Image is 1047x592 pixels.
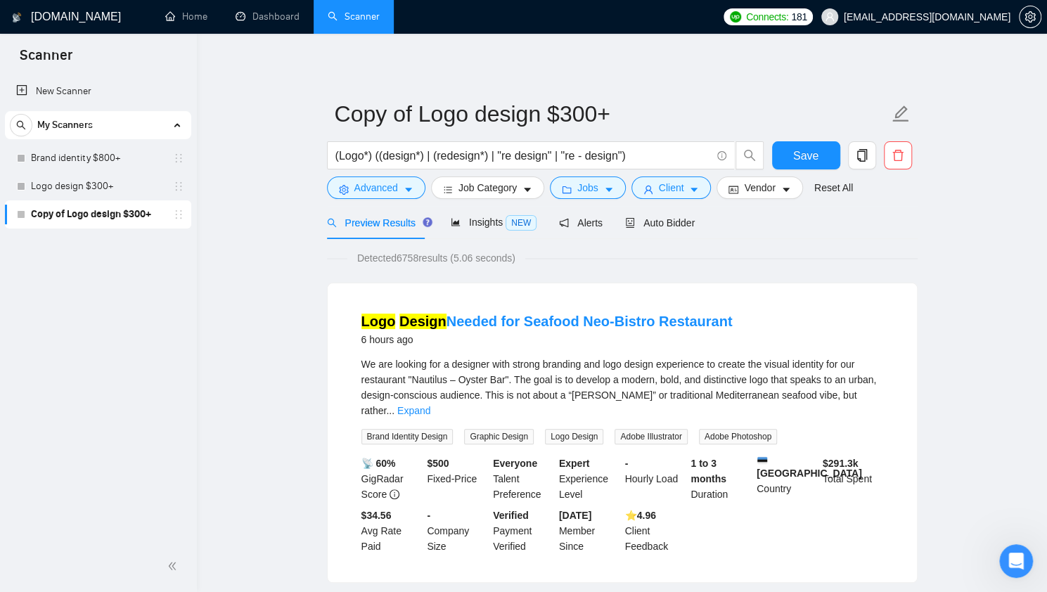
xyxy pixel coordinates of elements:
[559,218,569,228] span: notification
[1019,11,1041,22] a: setting
[5,77,191,105] li: New Scanner
[443,184,453,195] span: bars
[556,456,622,502] div: Experience Level
[615,429,687,444] span: Adobe Illustrator
[730,11,741,22] img: upwork-logo.png
[328,11,380,22] a: searchScanner
[37,111,93,139] span: My Scanners
[490,456,556,502] div: Talent Preference
[167,559,181,573] span: double-left
[757,456,767,465] img: 🇪🇪
[689,184,699,195] span: caret-down
[421,216,434,229] div: Tooltip anchor
[424,456,490,502] div: Fixed-Price
[390,489,399,499] span: info-circle
[622,456,688,502] div: Hourly Load
[717,151,726,160] span: info-circle
[8,45,84,75] span: Scanner
[451,217,537,228] span: Insights
[361,359,877,416] span: We are looking for a designer with strong branding and logo design experience to create the visua...
[550,176,626,199] button: folderJobscaret-down
[604,184,614,195] span: caret-down
[11,120,32,130] span: search
[451,217,461,227] span: area-chart
[165,11,207,22] a: homeHome
[688,456,754,502] div: Duration
[427,510,430,521] b: -
[361,510,392,521] b: $34.56
[793,147,818,165] span: Save
[359,456,425,502] div: GigRadar Score
[361,331,733,348] div: 6 hours ago
[458,180,517,195] span: Job Category
[848,141,876,169] button: copy
[12,6,22,29] img: logo
[1019,6,1041,28] button: setting
[335,96,889,131] input: Scanner name...
[559,458,590,469] b: Expert
[699,429,777,444] span: Adobe Photoshop
[173,181,184,192] span: holder
[427,458,449,469] b: $ 500
[493,510,529,521] b: Verified
[659,180,684,195] span: Client
[892,105,910,123] span: edit
[643,184,653,195] span: user
[757,456,862,479] b: [GEOGRAPHIC_DATA]
[5,111,191,229] li: My Scanners
[361,314,396,329] mark: Logo
[556,508,622,554] div: Member Since
[335,147,711,165] input: Search Freelance Jobs...
[746,9,788,25] span: Connects:
[522,184,532,195] span: caret-down
[625,217,695,229] span: Auto Bidder
[327,217,428,229] span: Preview Results
[490,508,556,554] div: Payment Verified
[397,405,430,416] a: Expand
[361,429,454,444] span: Brand Identity Design
[464,429,534,444] span: Graphic Design
[736,149,763,162] span: search
[327,176,425,199] button: settingAdvancedcaret-down
[625,458,629,469] b: -
[622,508,688,554] div: Client Feedback
[562,184,572,195] span: folder
[31,144,165,172] a: Brand identity $800+
[559,217,603,229] span: Alerts
[16,77,180,105] a: New Scanner
[577,180,598,195] span: Jobs
[825,12,835,22] span: user
[361,458,396,469] b: 📡 60%
[361,356,883,418] div: We are looking for a designer with strong branding and logo design experience to create the visua...
[431,176,544,199] button: barsJob Categorycaret-down
[339,184,349,195] span: setting
[404,184,413,195] span: caret-down
[327,218,337,228] span: search
[173,209,184,220] span: holder
[772,141,840,169] button: Save
[386,405,394,416] span: ...
[736,141,764,169] button: search
[885,149,911,162] span: delete
[545,429,603,444] span: Logo Design
[744,180,775,195] span: Vendor
[506,215,537,231] span: NEW
[31,172,165,200] a: Logo design $300+
[361,314,733,329] a: Logo DesignNeeded for Seafood Neo-Bistro Restaurant
[884,141,912,169] button: delete
[717,176,802,199] button: idcardVendorcaret-down
[849,149,875,162] span: copy
[999,544,1033,578] iframe: Intercom live chat
[236,11,300,22] a: dashboardDashboard
[424,508,490,554] div: Company Size
[347,250,525,266] span: Detected 6758 results (5.06 seconds)
[31,200,165,229] a: Copy of Logo design $300+
[823,458,859,469] b: $ 291.3k
[791,9,807,25] span: 181
[493,458,537,469] b: Everyone
[820,456,886,502] div: Total Spent
[354,180,398,195] span: Advanced
[814,180,853,195] a: Reset All
[690,458,726,484] b: 1 to 3 months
